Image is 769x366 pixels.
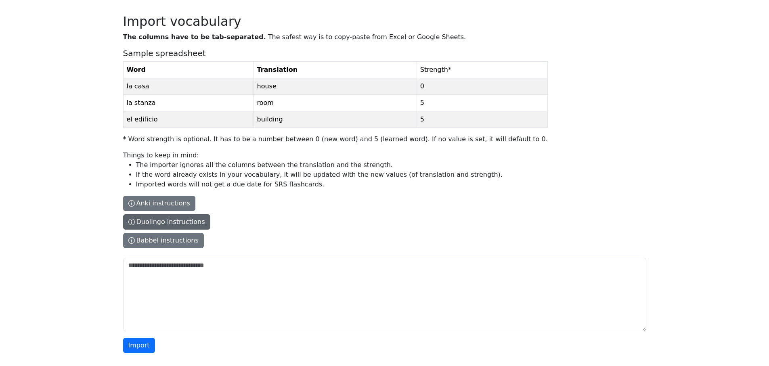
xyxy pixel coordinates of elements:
[254,111,417,128] td: building
[123,233,204,248] button: The columns have to be tab-separated. The safest way is to copy-paste from Excel or Google Sheets...
[123,134,548,144] p: * Word strength is optional. It has to be a number between 0 (new word) and 5 (learned word). If ...
[420,66,451,73] span: Strength *
[254,62,417,78] th: Translation
[123,95,254,111] td: la stanza
[123,338,155,353] button: Import
[136,160,548,170] li: The importer ignores all the columns between the translation and the strength.
[417,111,547,128] td: 5
[123,111,254,128] td: el edificio
[123,78,254,95] td: la casa
[123,214,210,230] button: The columns have to be tab-separated. The safest way is to copy-paste from Excel or Google Sheets...
[123,33,266,41] strong: The columns have to be tab-separated.
[417,95,547,111] td: 5
[136,170,548,180] li: If the word already exists in your vocabulary, it will be updated with the new values (of transla...
[254,78,417,95] td: house
[136,180,548,189] li: Imported words will not get a due date for SRS flashcards.
[123,196,196,211] button: The columns have to be tab-separated. The safest way is to copy-paste from Excel or Google Sheets...
[123,62,254,78] th: Word
[417,78,547,95] td: 0
[123,151,548,189] p: Things to keep in mind:
[123,14,646,29] h2: Import vocabulary
[123,32,548,42] p: The safest way is to copy-paste from Excel or Google Sheets.
[123,48,548,58] h5: Sample spreadsheet
[254,95,417,111] td: room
